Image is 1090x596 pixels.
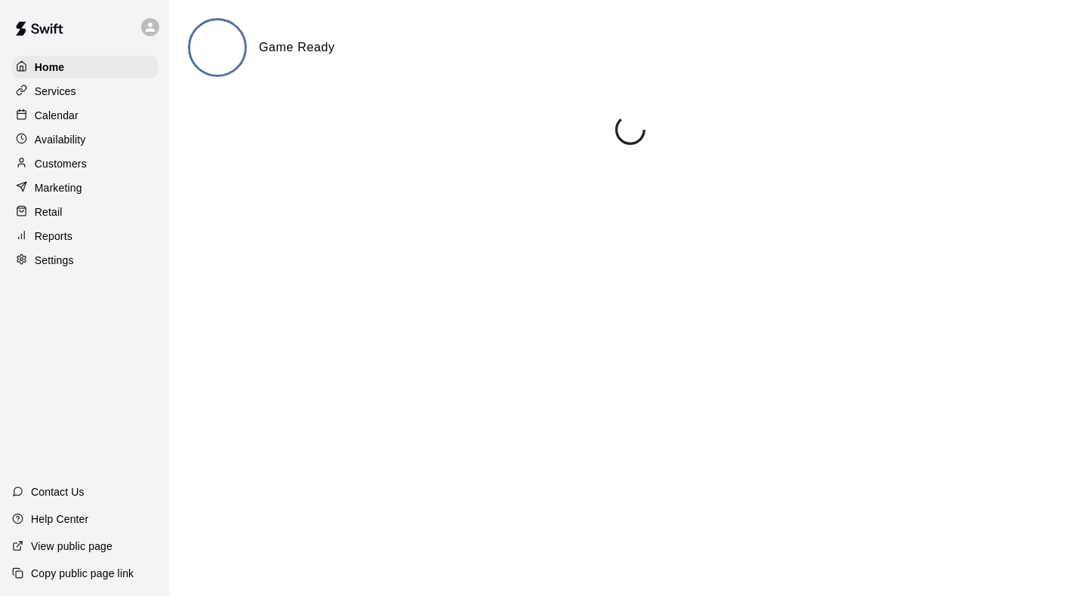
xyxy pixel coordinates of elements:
p: Help Center [31,512,88,527]
p: Contact Us [31,484,85,499]
p: Availability [35,132,86,147]
a: Customers [12,152,158,175]
a: Calendar [12,104,158,127]
p: Customers [35,156,87,171]
p: Retail [35,204,63,220]
p: Reports [35,229,72,244]
p: Copy public page link [31,566,134,581]
p: Services [35,84,76,99]
h6: Game Ready [259,38,335,57]
a: Retail [12,201,158,223]
p: Marketing [35,180,82,195]
a: Reports [12,225,158,247]
p: View public page [31,539,112,554]
a: Availability [12,128,158,151]
a: Services [12,80,158,103]
a: Home [12,56,158,78]
p: Settings [35,253,74,268]
p: Calendar [35,108,79,123]
p: Home [35,60,65,75]
a: Marketing [12,177,158,199]
a: Settings [12,249,158,272]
